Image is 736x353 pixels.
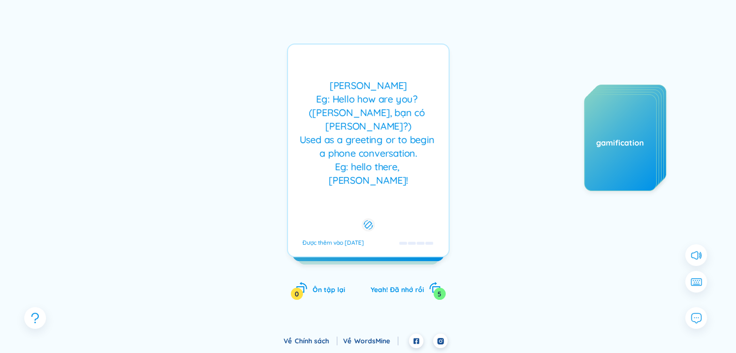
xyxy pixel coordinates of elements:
span: rotate-left [296,281,308,294]
a: Chính sách [295,337,337,345]
span: question [29,312,41,324]
div: Về [343,336,398,346]
div: 0 [291,288,303,300]
span: Ôn tập lại [313,285,345,294]
span: rotate-right [429,281,441,294]
div: Được thêm vào [DATE] [302,239,364,247]
div: [PERSON_NAME] Eg: Hello how are you? ([PERSON_NAME], bạn có [PERSON_NAME]?) Used as a greeting or... [293,79,444,187]
div: Về [284,336,337,346]
span: Yeah! Đã nhớ rồi [371,285,424,294]
div: gamification [585,137,656,148]
button: question [24,307,46,329]
div: 5 [434,288,446,300]
a: WordsMine [354,337,398,345]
